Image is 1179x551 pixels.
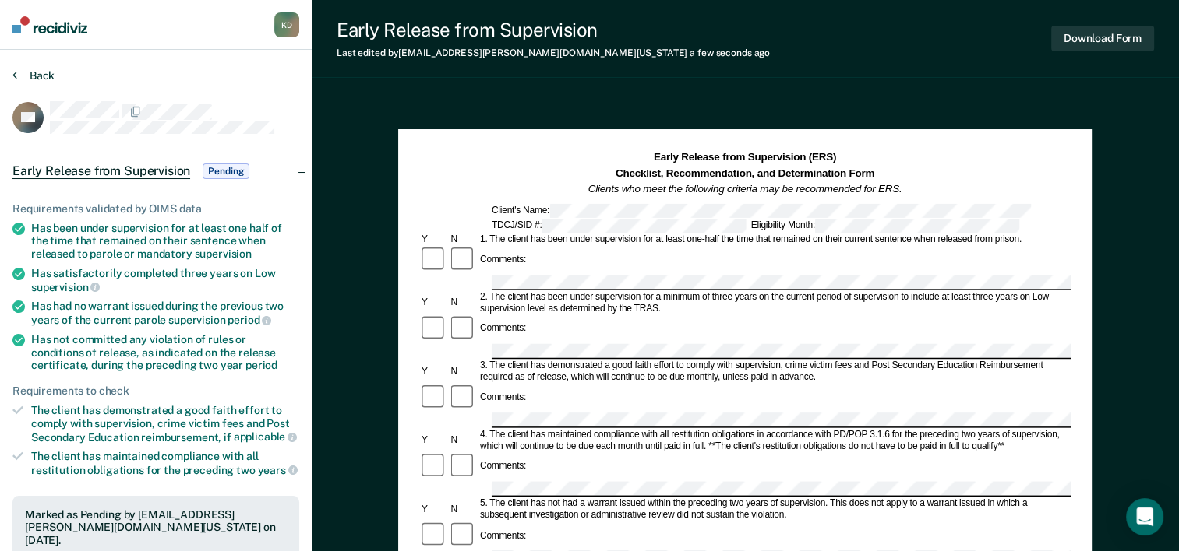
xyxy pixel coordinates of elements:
[274,12,299,37] div: K D
[12,384,299,398] div: Requirements to check
[588,183,902,195] em: Clients who meet the following criteria may be recommended for ERS.
[419,366,448,377] div: Y
[31,267,299,293] div: Has satisfactorily completed three years on Low
[478,323,528,335] div: Comments:
[419,233,448,245] div: Y
[419,297,448,308] div: Y
[25,508,287,547] div: Marked as Pending by [EMAIL_ADDRESS][PERSON_NAME][DOMAIN_NAME][US_STATE] on [DATE].
[478,530,528,542] div: Comments:
[478,360,1071,383] div: 3. The client has demonstrated a good faith effort to comply with supervision, crime victim fees ...
[31,300,299,326] div: Has had no warrant issued during the previous two years of the current parole supervision
[478,254,528,266] div: Comments:
[337,19,770,41] div: Early Release from Supervision
[449,366,478,377] div: N
[690,47,770,58] span: a few seconds ago
[616,167,874,179] strong: Checklist, Recommendation, and Determination Form
[478,291,1071,314] div: 2. The client has been under supervision for a minimum of three years on the current period of su...
[245,359,277,371] span: period
[234,430,297,443] span: applicable
[449,434,478,446] div: N
[1126,498,1163,535] div: Open Intercom Messenger
[749,219,1022,233] div: Eligibility Month:
[12,68,55,82] button: Back
[258,464,298,476] span: years
[654,152,836,163] strong: Early Release from Supervision (ERS)
[31,281,100,293] span: supervision
[31,450,299,476] div: The client has maintained compliance with all restitution obligations for the preceding two
[489,219,749,233] div: TDCJ/SID #:
[419,504,448,515] div: Y
[12,202,299,216] div: Requirements validated by OIMS data
[419,434,448,446] div: Y
[478,392,528,404] div: Comments:
[337,47,770,58] div: Last edited by [EMAIL_ADDRESS][PERSON_NAME][DOMAIN_NAME][US_STATE]
[12,163,190,179] span: Early Release from Supervision
[12,16,87,33] img: Recidiviz
[1051,26,1154,51] button: Download Form
[31,222,299,261] div: Has been under supervision for at least one half of the time that remained on their sentence when...
[449,233,478,245] div: N
[228,314,271,326] span: period
[31,333,299,372] div: Has not committed any violation of rules or conditions of release, as indicated on the release ce...
[31,404,299,444] div: The client has demonstrated a good faith effort to comply with supervision, crime victim fees and...
[478,429,1071,452] div: 4. The client has maintained compliance with all restitution obligations in accordance with PD/PO...
[203,163,249,179] span: Pending
[449,504,478,515] div: N
[274,12,299,37] button: KD
[478,497,1071,521] div: 5. The client has not had a warrant issued within the preceding two years of supervision. This do...
[449,297,478,308] div: N
[478,233,1071,245] div: 1. The client has been under supervision for at least one-half the time that remained on their cu...
[195,247,252,260] span: supervision
[489,203,1033,217] div: Client's Name:
[478,461,528,472] div: Comments:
